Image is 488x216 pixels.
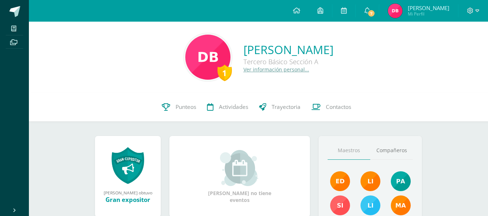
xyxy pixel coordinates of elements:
img: event_small.png [220,150,259,186]
span: Punteos [176,103,196,111]
a: Contactos [306,93,357,122]
img: 560278503d4ca08c21e9c7cd40ba0529.png [391,195,411,215]
span: Contactos [326,103,351,111]
img: 93ccdf12d55837f49f350ac5ca2a40a5.png [360,195,380,215]
a: Compañeros [370,141,413,160]
a: Actividades [202,93,254,122]
img: f1876bea0eda9ed609c3471a3207beac.png [330,195,350,215]
a: Maestros [328,141,370,160]
div: [PERSON_NAME] no tiene eventos [204,150,276,203]
span: 7 [367,9,375,17]
a: [PERSON_NAME] [243,42,333,57]
img: 40c28ce654064086a0d3fb3093eec86e.png [391,171,411,191]
div: [PERSON_NAME] obtuvo [102,190,154,195]
img: 19c3fd28bc68a3ecd6e2ee5cfbd7fe0e.png [388,4,402,18]
span: Trayectoria [272,103,301,111]
img: 2f057ec37545445eca30c24f3f1e3ce4.png [185,35,230,80]
span: Mi Perfil [408,11,449,17]
div: Tercero Básico Sección A [243,57,333,66]
a: Ver información personal... [243,66,309,73]
div: Gran expositor [102,195,154,204]
a: Trayectoria [254,93,306,122]
img: cefb4344c5418beef7f7b4a6cc3e812c.png [360,171,380,191]
img: f40e456500941b1b33f0807dd74ea5cf.png [330,171,350,191]
div: 1 [217,65,232,81]
span: Actividades [219,103,248,111]
a: Punteos [156,93,202,122]
span: [PERSON_NAME] [408,4,449,12]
